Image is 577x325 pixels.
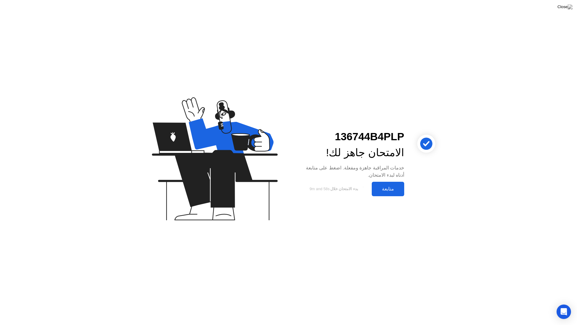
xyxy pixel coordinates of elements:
img: Close [557,5,572,9]
button: متابعة [372,182,404,196]
div: متابعة [374,186,402,192]
div: خدمات المراقبة جاهزة ومفعلة. اضغط على متابعة أدناه لبدء الامتحان. [298,164,404,179]
span: 9m and 58s [310,187,330,191]
div: الامتحان جاهز لك! [298,145,404,161]
div: 136744B4PLP [298,129,404,145]
div: Open Intercom Messenger [557,305,571,319]
button: بدء الامتحان خلال9m and 58s [298,183,369,195]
